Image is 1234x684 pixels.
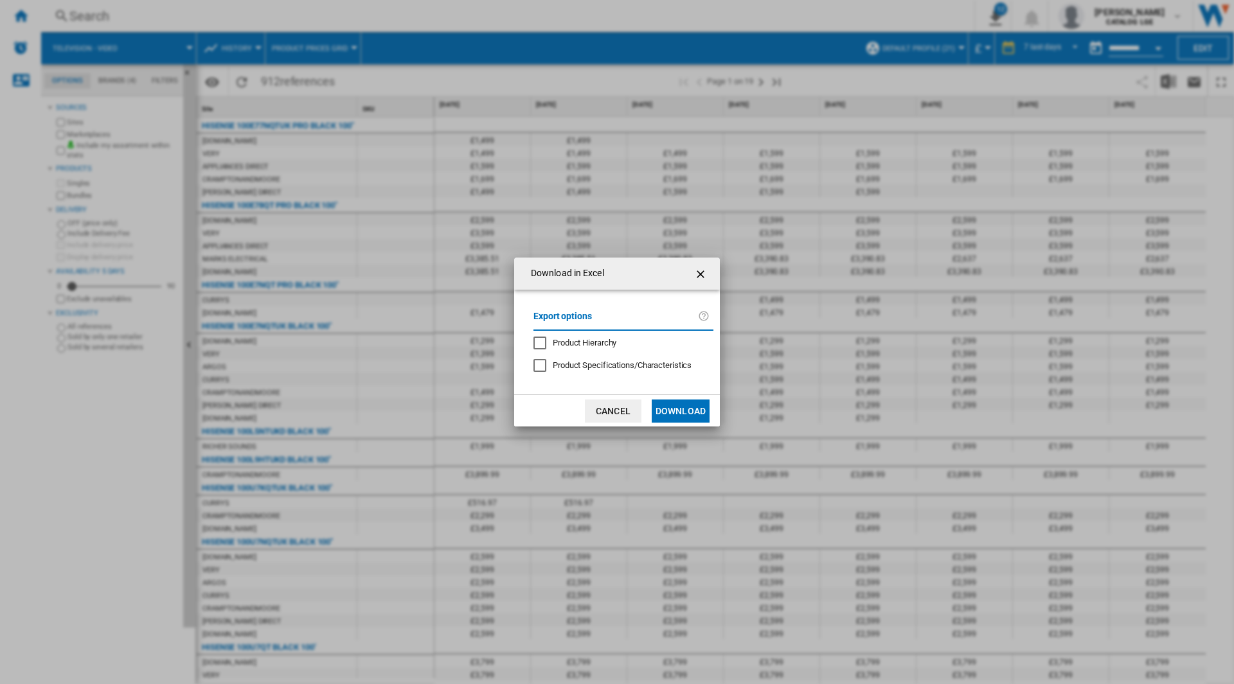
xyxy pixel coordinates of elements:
button: Cancel [585,399,641,423]
button: Download [652,399,710,423]
h4: Download in Excel [524,267,604,280]
ng-md-icon: getI18NText('BUTTONS.CLOSE_DIALOG') [694,267,710,282]
button: getI18NText('BUTTONS.CLOSE_DIALOG') [689,261,715,286]
md-dialog: Download in ... [514,258,720,426]
label: Export options [533,309,698,333]
span: Product Specifications/Characteristics [553,360,692,370]
div: Only applies to Category View [553,360,692,371]
md-checkbox: Product Hierarchy [533,337,703,349]
span: Product Hierarchy [553,338,616,347]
